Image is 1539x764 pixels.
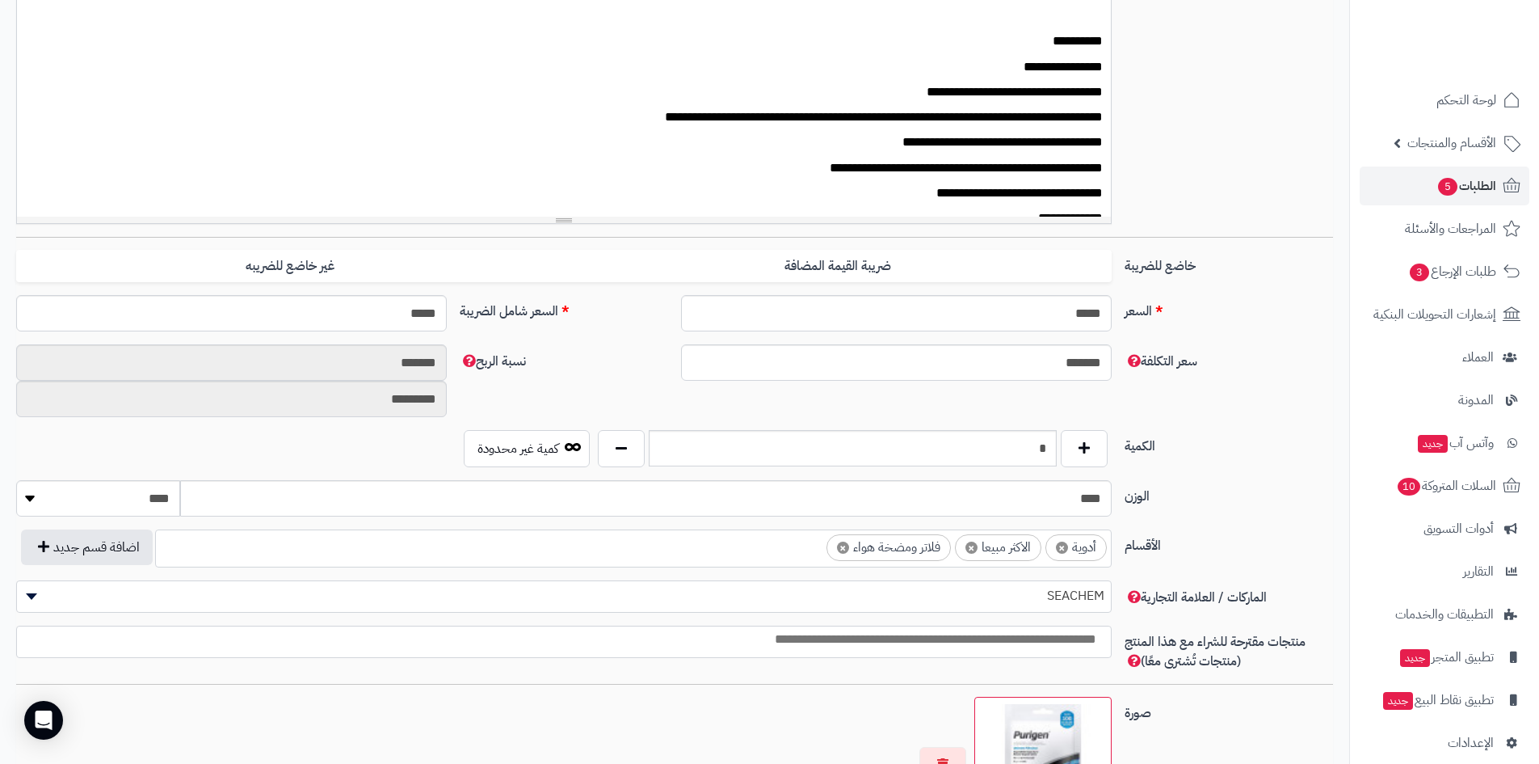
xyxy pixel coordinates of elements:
[17,584,1111,608] span: SEACHEM
[1360,638,1529,677] a: تطبيق المتجرجديد
[1360,338,1529,377] a: العملاء
[1360,724,1529,762] a: الإعدادات
[1458,389,1494,412] span: المدونة
[1360,295,1529,334] a: إشعارات التحويلات البنكية
[1400,649,1430,667] span: جديد
[965,542,978,554] span: ×
[1398,478,1420,496] span: 10
[1463,560,1494,583] span: التقارير
[1396,475,1496,497] span: السلات المتروكة
[1448,732,1494,754] span: الإعدادات
[1360,81,1529,120] a: لوحة التحكم
[1360,424,1529,462] a: وآتس آبجديد
[826,534,951,561] li: فلاتر ومضخة هواء
[1405,217,1496,240] span: المراجعات والأسئلة
[1438,178,1457,196] span: 5
[1045,534,1107,561] li: أدوية
[1408,260,1496,283] span: طلبات الإرجاع
[1125,352,1197,371] span: سعر التكلفة
[1373,303,1496,326] span: إشعارات التحويلات البنكية
[1423,517,1494,540] span: أدوات التسويق
[1436,89,1496,112] span: لوحة التحكم
[837,542,849,554] span: ×
[564,250,1112,283] label: ضريبة القيمة المضافة
[453,295,675,321] label: السعر شامل الضريبة
[1118,480,1339,506] label: الوزن
[16,250,564,283] label: غير خاضع للضريبه
[1118,530,1339,555] label: الأقسام
[1436,175,1496,197] span: الطلبات
[1381,689,1494,711] span: تطبيق نقاط البيع
[1360,466,1529,505] a: السلات المتروكة10
[21,530,153,565] button: اضافة قسم جديد
[24,701,63,740] div: Open Intercom Messenger
[1360,381,1529,420] a: المدونة
[1395,603,1494,626] span: التطبيقات والخدمات
[1360,595,1529,634] a: التطبيقات والخدمات
[1118,295,1339,321] label: السعر
[1360,681,1529,720] a: تطبيق نقاط البيعجديد
[16,580,1112,613] span: SEACHEM
[1416,432,1494,454] span: وآتس آب
[1429,45,1524,79] img: logo-2.png
[1360,209,1529,248] a: المراجعات والأسئلة
[1462,346,1494,369] span: العملاء
[1118,430,1339,456] label: الكمية
[1360,552,1529,591] a: التقارير
[1398,646,1494,669] span: تطبيق المتجر
[1056,542,1068,554] span: ×
[1360,252,1529,291] a: طلبات الإرجاع3
[1407,132,1496,154] span: الأقسام والمنتجات
[460,352,526,371] span: نسبة الربح
[1125,632,1306,671] span: منتجات مقترحة للشراء مع هذا المنتج (منتجات تُشترى معًا)
[955,534,1041,561] li: الاكثر مبيعا
[1118,250,1339,276] label: خاضع للضريبة
[1410,264,1429,281] span: 3
[1125,588,1267,607] span: الماركات / العلامة التجارية
[1360,167,1529,205] a: الطلبات5
[1383,692,1413,710] span: جديد
[1118,697,1339,723] label: صورة
[1360,509,1529,548] a: أدوات التسويق
[1418,435,1448,453] span: جديد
